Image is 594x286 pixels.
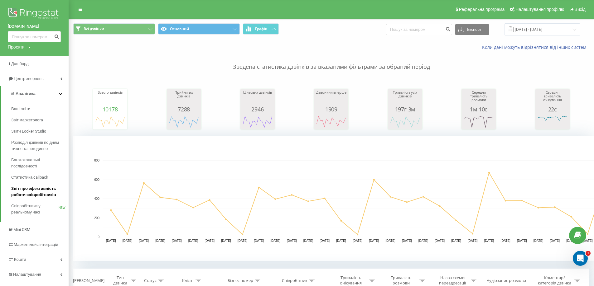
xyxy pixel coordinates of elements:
div: Назва схеми переадресації [436,275,469,286]
span: Ваші звіти [11,106,30,112]
div: Аудіозапис розмови [487,278,526,283]
div: Співробітник [282,278,307,283]
div: Статус [144,278,157,283]
text: [DATE] [238,239,248,242]
div: A chart. [94,112,126,131]
text: [DATE] [451,239,461,242]
text: [DATE] [369,239,379,242]
text: 0 [98,235,99,239]
p: Зведена статистика дзвінків за вказаними фільтрами за обраний період [73,50,589,71]
text: [DATE] [205,239,215,242]
span: Розподіл дзвінків по дням тижня та погодинно [11,139,65,152]
div: Дзвонили вперше [316,91,347,106]
svg: A chart. [316,112,347,131]
span: Графік [255,27,267,31]
svg: A chart. [168,112,200,131]
text: [DATE] [221,239,231,242]
button: Основний [158,23,240,35]
text: [DATE] [106,239,116,242]
text: [DATE] [254,239,264,242]
text: 800 [94,159,99,162]
a: Звіти Looker Studio [11,126,69,137]
span: Багатоканальні послідовності [11,157,65,169]
span: Аналiтика [16,91,36,96]
text: [DATE] [435,239,445,242]
div: Проекти [8,44,25,50]
div: 10178 [94,106,126,112]
button: Графік [243,23,279,35]
span: Налаштування профілю [515,7,564,12]
span: Звіт маркетолога [11,117,43,123]
div: Середня тривалість розмови [463,91,494,106]
span: 1 [586,251,591,256]
text: [DATE] [287,239,297,242]
text: [DATE] [500,239,510,242]
a: Звіт маркетолога [11,115,69,126]
span: Реферальна програма [459,7,505,12]
text: 400 [94,197,99,200]
a: Коли дані можуть відрізнятися вiд інших систем [482,44,589,50]
text: [DATE] [583,239,593,242]
svg: A chart. [242,112,273,131]
div: Середня тривалість очікування [537,91,568,106]
input: Пошук за номером [8,31,61,42]
text: 600 [94,178,99,181]
a: Ваші звіти [11,103,69,115]
button: Експорт [455,24,489,35]
span: Налаштування [13,272,41,277]
button: Всі дзвінки [73,23,155,35]
svg: A chart. [463,112,494,131]
text: [DATE] [353,239,363,242]
svg: A chart. [537,112,568,131]
span: Вихід [575,7,586,12]
a: Звіт про ефективність роботи співробітників [11,183,69,200]
span: Співробітники у реальному часі [11,203,59,215]
div: Тривалість усіх дзвінків [389,91,421,106]
text: [DATE] [385,239,395,242]
text: [DATE] [534,239,543,242]
div: 1м 10с [463,106,494,112]
span: Маркетплейс інтеграцій [14,242,58,247]
img: Ringostat logo [8,6,61,22]
text: [DATE] [468,239,478,242]
div: 2946 [242,106,273,112]
a: Аналiтика [1,86,69,101]
text: [DATE] [320,239,330,242]
div: Коментар/категорія дзвінка [536,275,573,286]
div: Всього дзвінків [94,91,126,106]
a: Співробітники у реальному часіNEW [11,200,69,218]
text: [DATE] [155,239,165,242]
div: Тривалість розмови [384,275,418,286]
text: [DATE] [123,239,133,242]
a: [DOMAIN_NAME] [8,23,61,30]
text: [DATE] [172,239,182,242]
div: Тривалість очікування [334,275,368,286]
text: [DATE] [418,239,428,242]
a: Розподіл дзвінків по дням тижня та погодинно [11,137,69,154]
span: Статистика callback [11,174,48,181]
iframe: Intercom live chat [573,251,588,266]
text: [DATE] [188,239,198,242]
div: Тип дзвінка [111,275,129,286]
span: Mini CRM [13,227,30,232]
text: [DATE] [566,239,576,242]
text: [DATE] [402,239,412,242]
input: Пошук за номером [386,24,452,35]
div: Клієнт [182,278,194,283]
span: Кошти [14,257,26,262]
svg: A chart. [389,112,421,131]
div: 197г 3м [389,106,421,112]
text: [DATE] [550,239,560,242]
text: [DATE] [139,239,149,242]
a: Статистика callback [11,172,69,183]
div: 1909 [316,106,347,112]
div: Прийнятих дзвінків [168,91,200,106]
div: Цільових дзвінків [242,91,273,106]
div: 7288 [168,106,200,112]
